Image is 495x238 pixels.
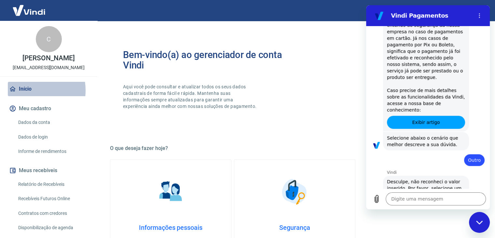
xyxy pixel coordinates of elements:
[16,221,89,234] a: Disponibilização de agenda
[123,50,295,70] h2: Bem-vindo(a) ao gerenciador de conta Vindi
[16,130,89,144] a: Dados de login
[21,129,99,142] span: Selecione abaixo o cenário que melhor descreve a sua dúvida.
[8,0,50,20] img: Vindi
[245,224,345,231] h4: Segurança
[279,175,311,208] img: Segurança
[22,55,75,62] p: [PERSON_NAME]
[8,163,89,178] button: Meus recebíveis
[366,5,490,209] iframe: Janela de mensagens
[16,145,89,158] a: Informe de rendimentos
[464,5,487,17] button: Sair
[46,113,74,121] span: Exibir artigo
[155,175,187,208] img: Informações pessoais
[16,192,89,205] a: Recebíveis Futuros Online
[13,64,85,71] p: [EMAIL_ADDRESS][DOMAIN_NAME]
[123,83,258,110] p: Aqui você pode consultar e atualizar todos os seus dados cadastrais de forma fácil e rápida. Mant...
[4,187,17,200] button: Carregar arquivo
[8,101,89,116] button: Meu cadastro
[16,116,89,129] a: Dados da conta
[21,111,99,124] a: Exibir artigo
[16,178,89,191] a: Relatório de Recebíveis
[16,207,89,220] a: Contratos com credores
[36,26,62,52] div: C
[21,173,99,193] span: Desculpe, não reconheci o valor inserido. Por favor, selecione um valor da lista.
[21,165,124,170] p: Vindi
[110,145,479,152] h5: O que deseja fazer hoje?
[8,82,89,96] a: Início
[469,212,490,233] iframe: Botão para abrir a janela de mensagens, conversa em andamento
[102,152,115,158] span: Outro
[121,224,221,231] h4: Informações pessoais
